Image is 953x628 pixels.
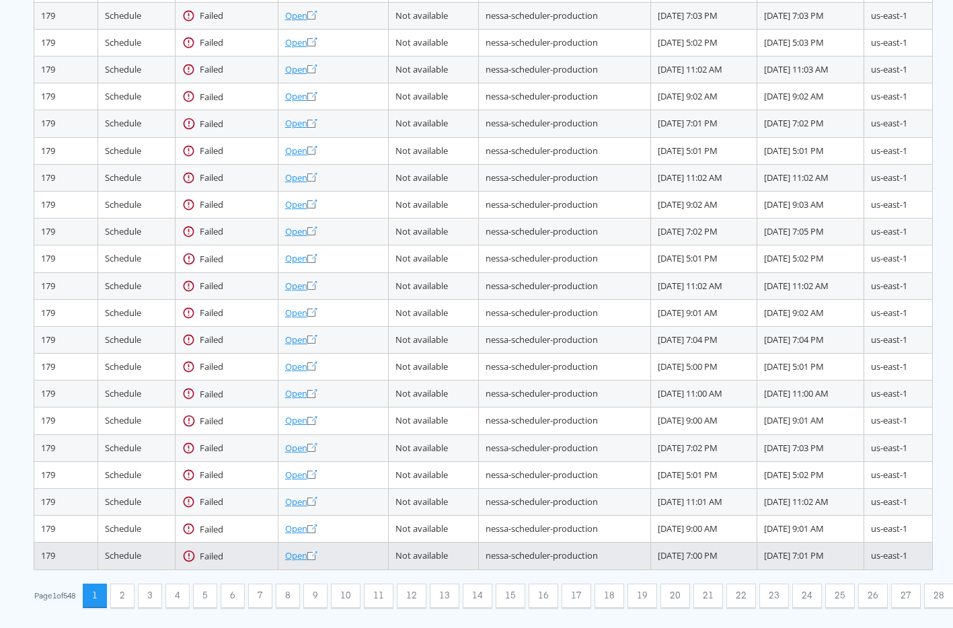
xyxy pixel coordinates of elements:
[221,584,245,608] button: 6
[757,543,864,570] td: [DATE] 7:01 PM
[182,90,270,103] div: Failed
[34,299,98,326] td: 179
[98,381,176,407] td: Schedule
[285,496,381,508] div: Open
[34,56,98,83] td: 179
[757,83,864,110] td: [DATE] 9:02 AM
[285,63,381,76] div: Open
[479,354,650,381] td: nessa-scheduler-production
[650,516,757,543] td: [DATE] 9:00 AM
[864,381,933,407] td: us-east-1
[34,591,76,600] div: Page 1 of 548
[98,299,176,326] td: Schedule
[98,516,176,543] td: Schedule
[864,219,933,245] td: us-east-1
[388,407,478,434] td: Not available
[864,543,933,570] td: us-east-1
[182,9,270,22] div: Failed
[182,117,270,130] div: Failed
[650,543,757,570] td: [DATE] 7:00 PM
[182,36,270,49] div: Failed
[182,387,270,400] div: Failed
[479,56,650,83] td: nessa-scheduler-production
[650,164,757,191] td: [DATE] 11:02 AM
[479,272,650,299] td: nessa-scheduler-production
[98,164,176,191] td: Schedule
[285,198,381,211] a: Open
[388,489,478,516] td: Not available
[757,461,864,488] td: [DATE] 5:02 PM
[479,219,650,245] td: nessa-scheduler-production
[285,360,381,373] a: Open
[285,307,381,319] div: Open
[182,496,270,508] div: Failed
[388,516,478,543] td: Not available
[864,407,933,434] td: us-east-1
[388,381,478,407] td: Not available
[182,225,270,238] div: Failed
[825,584,855,608] button: 25
[285,171,381,184] a: Open
[98,245,176,272] td: Schedule
[627,584,657,608] button: 19
[285,145,381,157] a: Open
[182,307,270,319] div: Failed
[650,354,757,381] td: [DATE] 5:00 PM
[891,584,921,608] button: 27
[650,489,757,516] td: [DATE] 11:01 AM
[388,354,478,381] td: Not available
[98,272,176,299] td: Schedule
[34,137,98,164] td: 179
[463,584,492,608] button: 14
[182,549,270,562] div: Failed
[757,110,864,137] td: [DATE] 7:02 PM
[285,90,381,103] a: Open
[693,584,723,608] button: 21
[98,219,176,245] td: Schedule
[388,2,478,29] td: Not available
[650,56,757,83] td: [DATE] 11:02 AM
[529,584,558,608] button: 16
[388,219,478,245] td: Not available
[650,29,757,56] td: [DATE] 5:02 PM
[285,522,381,535] a: Open
[182,469,270,481] div: Failed
[479,461,650,488] td: nessa-scheduler-production
[650,219,757,245] td: [DATE] 7:02 PM
[792,584,822,608] button: 24
[757,164,864,191] td: [DATE] 11:02 AM
[34,83,98,110] td: 179
[479,137,650,164] td: nessa-scheduler-production
[331,584,360,608] button: 10
[34,191,98,218] td: 179
[285,333,381,346] a: Open
[479,245,650,272] td: nessa-scheduler-production
[388,164,478,191] td: Not available
[182,360,270,373] div: Failed
[388,434,478,461] td: Not available
[864,2,933,29] td: us-east-1
[138,584,162,608] button: 3
[34,354,98,381] td: 179
[285,280,381,292] div: Open
[182,63,270,76] div: Failed
[285,414,381,427] a: Open
[757,434,864,461] td: [DATE] 7:03 PM
[757,2,864,29] td: [DATE] 7:03 PM
[757,299,864,326] td: [DATE] 9:02 AM
[595,584,624,608] button: 18
[757,245,864,272] td: [DATE] 5:02 PM
[285,442,381,455] a: Open
[388,83,478,110] td: Not available
[864,56,933,83] td: us-east-1
[650,461,757,488] td: [DATE] 5:01 PM
[864,29,933,56] td: us-east-1
[276,584,300,608] button: 8
[182,280,270,292] div: Failed
[757,326,864,353] td: [DATE] 7:04 PM
[496,584,525,608] button: 15
[864,164,933,191] td: us-east-1
[757,381,864,407] td: [DATE] 11:00 AM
